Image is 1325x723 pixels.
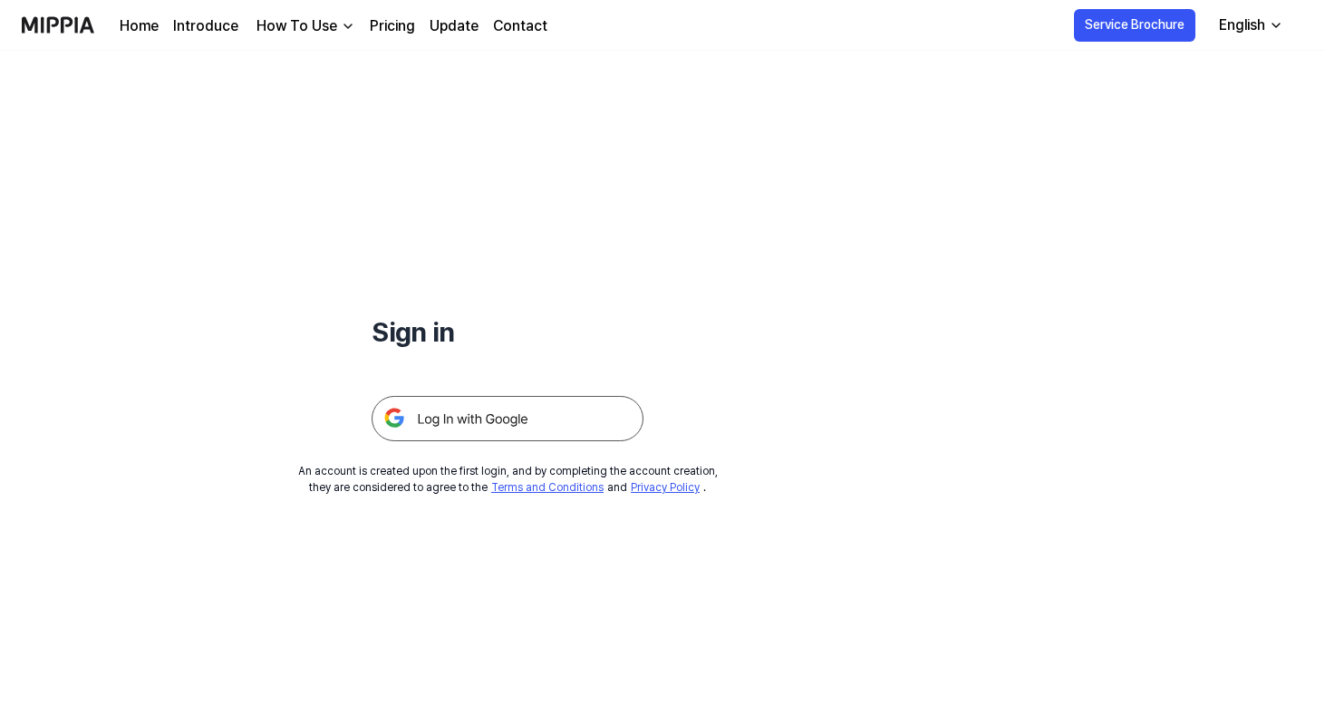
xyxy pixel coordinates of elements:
[341,19,355,34] img: down
[298,463,718,496] div: An account is created upon the first login, and by completing the account creation, they are cons...
[253,15,355,37] button: How To Use
[1215,14,1269,36] div: English
[631,481,700,494] a: Privacy Policy
[493,15,547,37] a: Contact
[120,15,159,37] a: Home
[430,15,479,37] a: Update
[1074,9,1195,42] button: Service Brochure
[372,396,643,441] img: 구글 로그인 버튼
[372,312,643,352] h1: Sign in
[370,15,415,37] a: Pricing
[173,15,238,37] a: Introduce
[253,15,341,37] div: How To Use
[491,481,604,494] a: Terms and Conditions
[1204,7,1294,43] button: English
